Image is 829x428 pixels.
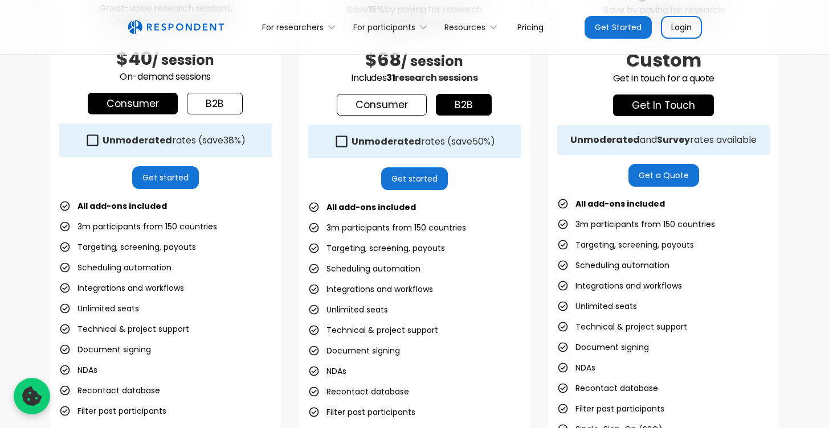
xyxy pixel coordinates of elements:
[444,22,485,33] div: Resources
[308,384,409,400] li: Recontact database
[59,239,196,255] li: Targeting, screening, payouts
[381,167,448,190] a: Get started
[59,280,184,296] li: Integrations and workflows
[256,14,346,40] div: For researchers
[438,14,508,40] div: Resources
[308,322,438,338] li: Technical & project support
[308,343,400,359] li: Document signing
[59,301,139,316] li: Unlimited seats
[508,14,553,40] a: Pricing
[308,240,445,256] li: Targeting, screening, payouts
[557,278,682,294] li: Integrations and workflows
[223,134,241,147] span: 38%
[59,260,171,275] li: Scheduling automation
[326,201,416,213] strong: All add-ons included
[557,401,664,417] li: Filter past participants
[472,135,491,148] span: 50%
[59,219,217,234] li: 3m participants from 150 countries
[557,319,687,335] li: Technical & project support
[557,298,637,314] li: Unlimited seats
[337,94,427,116] a: Consumer
[585,16,652,39] a: Get Started
[308,363,346,379] li: NDAs
[557,257,669,273] li: Scheduling automation
[77,200,167,212] strong: All add-ons included
[628,164,699,187] a: Get a Quote
[262,22,324,33] div: For researchers
[626,47,701,73] span: Custom
[308,281,433,297] li: Integrations and workflows
[395,71,477,84] span: research sessions
[308,220,466,236] li: 3m participants from 150 countries
[557,339,649,355] li: Document signing
[613,94,714,116] a: get in touch
[128,20,224,35] img: Untitled UI logotext
[353,22,415,33] div: For participants
[59,321,189,337] li: Technical & project support
[103,135,246,146] div: rates (save )
[557,72,770,85] p: Get in touch for a quote
[352,136,495,147] div: rates (save )
[59,362,97,378] li: NDAs
[570,133,640,146] strong: Unmoderated
[386,71,395,84] span: 31
[557,216,715,232] li: 3m participants from 150 countries
[557,237,694,253] li: Targeting, screening, payouts
[557,380,658,396] li: Recontact database
[88,93,178,114] a: Consumer
[661,16,702,39] a: Login
[59,70,272,84] p: On-demand sessions
[59,341,151,357] li: Document signing
[187,93,243,114] a: b2b
[59,382,160,398] li: Recontact database
[352,135,421,148] strong: Unmoderated
[308,404,415,420] li: Filter past participants
[128,20,224,35] a: home
[116,46,152,71] span: $40
[557,360,595,376] li: NDAs
[657,133,690,146] strong: Survey
[152,51,214,69] span: / session
[436,94,492,116] a: b2b
[308,302,388,318] li: Unlimited seats
[308,261,420,277] li: Scheduling automation
[59,403,166,419] li: Filter past participants
[401,52,463,71] span: / session
[346,14,438,40] div: For participants
[132,166,199,189] a: Get started
[570,134,757,146] div: and rates available
[308,71,521,85] p: Includes
[575,198,665,209] strong: All add-ons included
[365,47,401,72] span: $68
[103,134,172,147] strong: Unmoderated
